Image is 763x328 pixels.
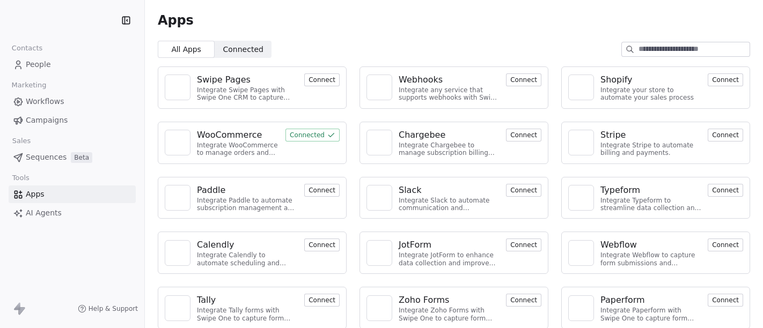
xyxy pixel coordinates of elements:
[708,73,743,86] button: Connect
[708,130,743,140] a: Connect
[371,79,387,95] img: NA
[304,295,340,305] a: Connect
[371,190,387,206] img: NA
[600,294,701,307] a: Paperform
[573,79,589,95] img: NA
[285,129,340,141] button: Connected
[399,73,443,86] div: Webhooks
[506,184,541,197] button: Connect
[399,238,500,251] a: JotForm
[600,73,633,86] div: Shopify
[165,240,190,266] a: NA
[197,129,279,141] a: WooCommerce
[285,130,340,140] a: Connected
[600,307,701,322] div: Integrate Paperform with Swipe One to capture form submissions.
[197,141,279,157] div: Integrate WooCommerce to manage orders and customer data
[708,129,743,141] button: Connect
[506,240,541,250] a: Connect
[26,96,64,107] span: Workflows
[506,295,541,305] a: Connect
[197,294,298,307] a: Tally
[366,185,392,211] a: NA
[8,133,35,149] span: Sales
[399,251,500,267] div: Integrate JotForm to enhance data collection and improve customer engagement.
[600,251,701,267] div: Integrate Webflow to capture form submissions and automate customer engagement.
[9,148,136,166] a: SequencesBeta
[26,152,67,163] span: Sequences
[8,170,34,186] span: Tools
[304,294,340,307] button: Connect
[399,73,500,86] a: Webhooks
[506,74,541,85] a: Connect
[304,185,340,195] a: Connect
[399,238,431,251] div: JotForm
[26,207,62,219] span: AI Agents
[399,294,500,307] a: Zoho Forms
[304,240,340,250] a: Connect
[573,245,589,261] img: NA
[366,295,392,321] a: NA
[573,300,589,316] img: NA
[71,152,92,163] span: Beta
[600,129,626,141] div: Stripe
[197,238,234,251] div: Calendly
[600,184,701,197] a: Typeform
[399,86,500,102] div: Integrate any service that supports webhooks with Swipe One to capture and automate data workflows.
[506,294,541,307] button: Connect
[600,184,640,197] div: Typeform
[600,238,701,251] a: Webflow
[506,185,541,195] a: Connect
[708,184,743,197] button: Connect
[506,130,541,140] a: Connect
[197,129,262,141] div: WooCommerce
[78,304,138,313] a: Help & Support
[600,73,701,86] a: Shopify
[304,73,340,86] button: Connect
[165,130,190,155] a: NA
[600,129,701,141] a: Stripe
[366,240,392,266] a: NA
[506,238,541,251] button: Connect
[197,307,298,322] div: Integrate Tally forms with Swipe One to capture form data.
[197,73,298,86] a: Swipe Pages
[371,135,387,151] img: NA
[399,184,500,197] a: Slack
[197,184,225,197] div: Paddle
[506,73,541,86] button: Connect
[600,141,701,157] div: Integrate Stripe to automate billing and payments.
[26,59,51,70] span: People
[89,304,138,313] span: Help & Support
[399,129,500,141] a: Chargebee
[568,295,594,321] a: NA
[399,141,500,157] div: Integrate Chargebee to manage subscription billing and customer data.
[708,295,743,305] a: Connect
[573,135,589,151] img: NA
[9,93,136,110] a: Workflows
[304,238,340,251] button: Connect
[7,77,51,93] span: Marketing
[170,190,186,206] img: NA
[568,185,594,211] a: NA
[26,115,68,126] span: Campaigns
[158,12,194,28] span: Apps
[170,135,186,151] img: NA
[197,86,298,102] div: Integrate Swipe Pages with Swipe One CRM to capture lead data.
[170,245,186,261] img: NA
[9,204,136,222] a: AI Agents
[708,294,743,307] button: Connect
[399,197,500,212] div: Integrate Slack to automate communication and collaboration.
[223,44,263,55] span: Connected
[26,189,45,200] span: Apps
[600,197,701,212] div: Integrate Typeform to streamline data collection and customer engagement.
[708,240,743,250] a: Connect
[568,74,594,100] a: NA
[9,111,136,129] a: Campaigns
[366,130,392,155] a: NA
[600,238,637,251] div: Webflow
[197,251,298,267] div: Integrate Calendly to automate scheduling and event management.
[170,300,186,316] img: NA
[573,190,589,206] img: NA
[304,74,340,85] a: Connect
[708,74,743,85] a: Connect
[197,294,216,307] div: Tally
